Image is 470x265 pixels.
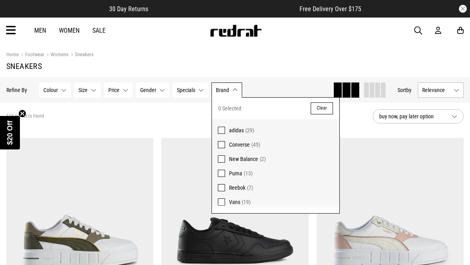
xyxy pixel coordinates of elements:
span: buy now, pay later option [379,112,445,121]
span: Size [78,87,88,93]
a: Home [6,51,19,57]
span: Puma [229,170,242,177]
span: Price [108,87,119,93]
span: Vans [229,199,240,205]
span: $20 Off [6,120,14,145]
div: Brand [211,97,340,214]
a: Men [34,27,46,34]
span: Free Delivery Over $175 [300,5,361,13]
span: (19) [242,199,251,205]
span: 30 Day Returns [109,5,148,13]
span: adidas [229,127,244,133]
button: Colour [39,82,71,98]
a: Sneakers [69,51,94,59]
button: Close teaser [18,110,26,118]
img: Redrat logo [210,25,262,37]
a: Womens [44,51,69,59]
button: Open LiveChat chat widget [6,3,30,27]
span: 115 products found [6,113,44,120]
span: (7) [247,185,253,191]
button: buy now, pay later option [373,109,464,124]
h1: Sneakers [6,61,464,71]
span: New Balance [229,156,258,162]
span: Brand [216,87,229,93]
span: Reebok [229,185,245,191]
iframe: Customer reviews powered by Trustpilot [164,5,284,13]
button: Size [74,82,101,98]
button: Relevance [418,82,464,98]
span: Specials [177,87,195,93]
span: Gender [140,87,156,93]
p: Refine By [6,87,27,93]
span: Relevance [422,87,450,93]
span: by [406,87,411,93]
span: (13) [244,170,253,177]
span: (45) [251,141,260,148]
button: Price [104,82,133,98]
span: Colour [43,87,58,93]
span: 0 Selected [218,104,241,113]
button: Gender [136,82,169,98]
a: Sale [92,27,106,34]
a: Footwear [19,51,44,59]
button: Brand [211,82,242,98]
span: Converse [229,141,250,148]
span: (29) [245,127,254,133]
a: Women [59,27,80,34]
button: Clear [311,102,333,114]
span: (2) [260,156,266,162]
button: Specials [172,82,208,98]
button: Sortby [398,85,411,95]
